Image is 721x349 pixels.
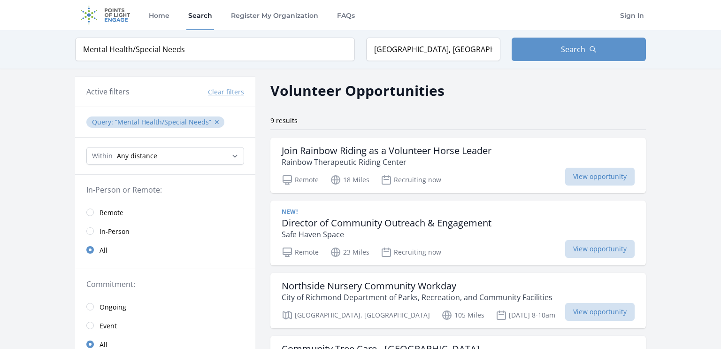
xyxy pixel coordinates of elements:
a: In-Person [75,222,255,240]
button: ✕ [214,117,220,127]
p: [DATE] 8-10am [496,310,555,321]
h3: Active filters [86,86,130,97]
span: View opportunity [565,303,635,321]
p: Safe Haven Space [282,229,491,240]
h3: Join Rainbow Riding as a Volunteer Horse Leader [282,145,491,156]
p: [GEOGRAPHIC_DATA], [GEOGRAPHIC_DATA] [282,310,430,321]
button: Search [512,38,646,61]
a: Join Rainbow Riding as a Volunteer Horse Leader Rainbow Therapeutic Riding Center Remote 18 Miles... [270,138,646,193]
span: View opportunity [565,240,635,258]
p: Remote [282,247,319,258]
p: 105 Miles [441,310,484,321]
span: Remote [100,208,123,217]
h3: Director of Community Outreach & Engagement [282,217,491,229]
input: Location [366,38,500,61]
button: Clear filters [208,87,244,97]
span: All [100,246,107,255]
a: Remote [75,203,255,222]
span: View opportunity [565,168,635,186]
p: City of Richmond Department of Parks, Recreation, and Community Facilities [282,292,552,303]
h3: Northside Nursery Community Workday [282,280,552,292]
a: Event [75,316,255,335]
legend: Commitment: [86,279,244,290]
a: Ongoing [75,297,255,316]
select: Search Radius [86,147,244,165]
h2: Volunteer Opportunities [270,80,445,101]
p: Recruiting now [381,174,441,186]
input: Keyword [75,38,355,61]
legend: In-Person or Remote: [86,184,244,195]
a: All [75,240,255,259]
span: Event [100,321,117,331]
p: Rainbow Therapeutic Riding Center [282,156,491,168]
p: 18 Miles [330,174,369,186]
span: Search [561,44,585,55]
p: Recruiting now [381,247,441,258]
q: Mental Health/Special Needs [115,117,211,126]
span: 9 results [270,116,298,125]
span: New! [282,208,298,216]
a: New! Director of Community Outreach & Engagement Safe Haven Space Remote 23 Miles Recruiting now ... [270,201,646,265]
span: Query : [92,117,115,126]
p: Remote [282,174,319,186]
a: Northside Nursery Community Workday City of Richmond Department of Parks, Recreation, and Communi... [270,273,646,328]
span: Ongoing [100,302,126,312]
p: 23 Miles [330,247,369,258]
span: In-Person [100,227,130,236]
